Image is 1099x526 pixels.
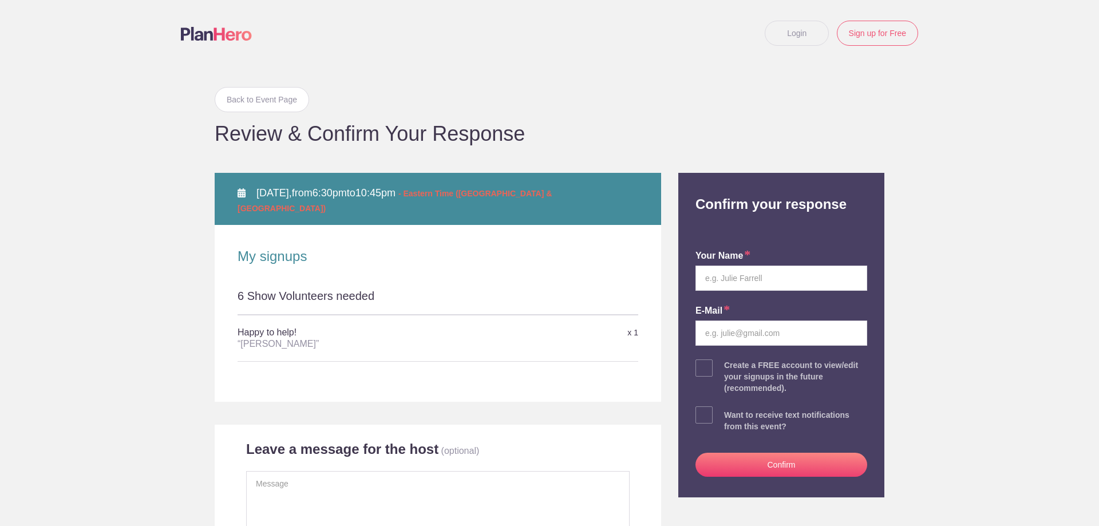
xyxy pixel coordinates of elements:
input: e.g. julie@gmail.com [695,321,867,346]
img: Calendar alt [238,188,246,197]
h1: Review & Confirm Your Response [215,124,884,144]
span: - Eastern Time ([GEOGRAPHIC_DATA] & [GEOGRAPHIC_DATA]) [238,189,552,213]
h2: Leave a message for the host [246,441,438,458]
label: E-mail [695,304,730,318]
button: Confirm [695,453,867,477]
img: Logo main planhero [181,27,252,41]
div: x 1 [505,323,638,343]
span: from to [238,187,552,213]
span: [DATE], [256,187,292,199]
h2: Confirm your response [687,173,876,213]
a: Login [765,21,829,46]
div: Create a FREE account to view/edit your signups in the future (recommended). [724,359,867,394]
a: Sign up for Free [837,21,918,46]
span: 6:30pm [313,187,347,199]
div: 6 Show Volunteers needed [238,288,638,314]
h5: Happy to help! [238,321,505,355]
h2: My signups [238,248,638,265]
a: Back to Event Page [215,87,309,112]
p: (optional) [441,446,480,456]
div: Want to receive text notifications from this event? [724,409,867,432]
label: your name [695,250,750,263]
input: e.g. Julie Farrell [695,266,867,291]
div: “[PERSON_NAME]” [238,338,505,350]
span: 10:45pm [355,187,396,199]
